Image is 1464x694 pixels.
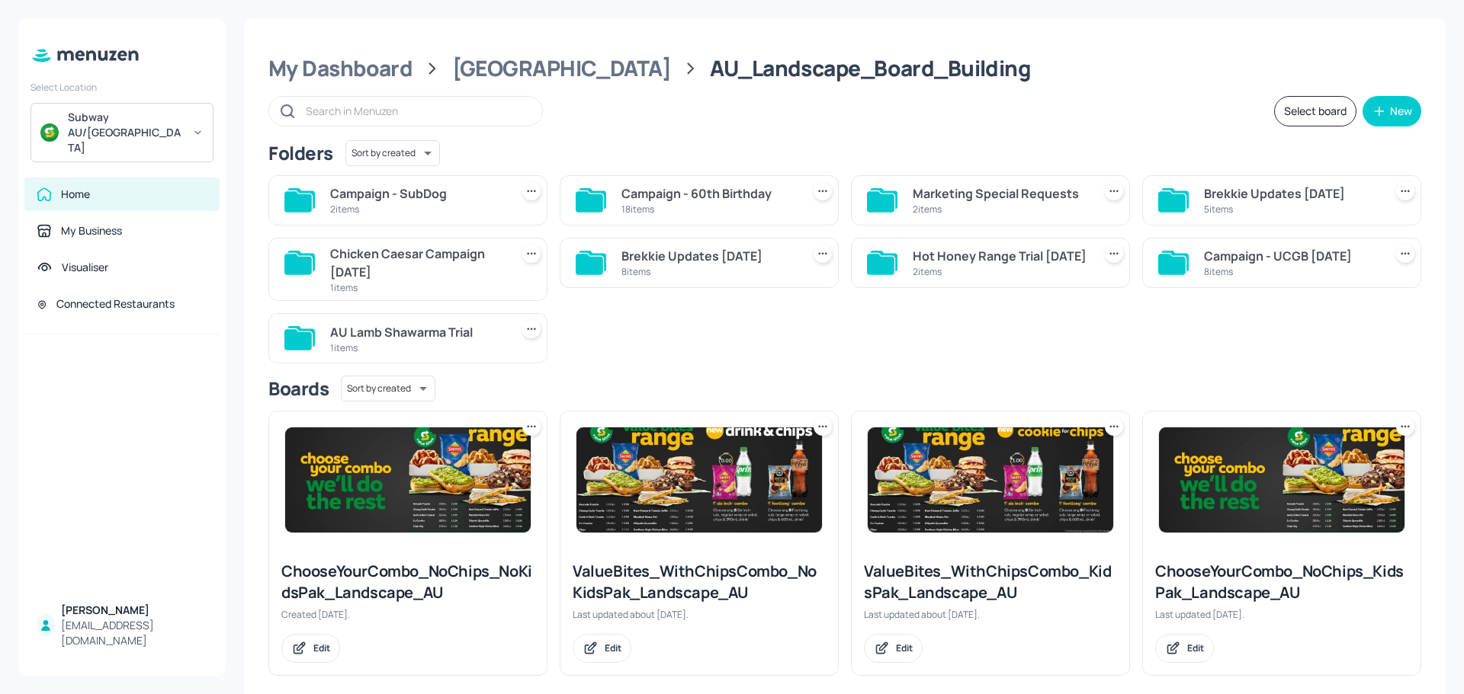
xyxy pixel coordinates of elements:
div: Sort by created [345,138,440,168]
div: Campaign - 60th Birthday [621,184,795,203]
div: My Business [61,223,122,238]
div: [GEOGRAPHIC_DATA] [452,55,671,82]
div: Created [DATE]. [281,608,535,621]
div: New [1390,106,1412,117]
div: My Dashboard [268,55,413,82]
div: Marketing Special Requests [913,184,1087,203]
div: 8 items [621,265,795,278]
div: Chicken Caesar Campaign [DATE] [330,245,504,281]
img: 2025-03-05-1741140906389y9ao5vmqtjk.jpeg [1159,427,1405,532]
div: Sort by created [341,373,435,404]
div: AU Lamb Shawarma Trial [330,323,504,341]
div: 1 items [330,281,504,294]
div: [EMAIL_ADDRESS][DOMAIN_NAME] [61,618,207,648]
div: Boards [268,376,329,401]
img: 2025-03-05-1741140906389y9ao5vmqtjk.jpeg [285,427,531,532]
div: 2 items [913,203,1087,216]
div: Select Location [30,81,213,94]
div: ChooseYourCombo_NoChips_KidsPak_Landscape_AU [1155,561,1408,603]
div: Last updated about [DATE]. [573,608,826,621]
input: Search in Menuzen [306,100,527,122]
div: Brekkie Updates [DATE] [621,247,795,265]
img: 2025-07-10-17521107088203kx35vaunet.jpeg [576,427,822,532]
div: ChooseYourCombo_NoChips_NoKidsPak_Landscape_AU [281,561,535,603]
div: Home [61,187,90,202]
div: 2 items [913,265,1087,278]
div: ValueBites_WithChipsCombo_NoKidsPak_Landscape_AU [573,561,826,603]
div: Visualiser [62,260,108,275]
div: 8 items [1204,265,1378,278]
div: Subway AU/[GEOGRAPHIC_DATA] [68,110,183,155]
div: Edit [605,641,621,654]
div: Campaign - UCGB [DATE] [1204,247,1378,265]
div: Campaign - SubDog [330,184,504,203]
div: Last updated [DATE]. [1155,608,1408,621]
div: ValueBites_WithChipsCombo_KidsPak_Landscape_AU [864,561,1117,603]
div: Hot Honey Range Trial [DATE] [913,247,1087,265]
div: [PERSON_NAME] [61,603,207,618]
div: 2 items [330,203,504,216]
div: Connected Restaurants [56,296,175,312]
div: 5 items [1204,203,1378,216]
button: New [1363,96,1421,126]
div: Folders [268,141,333,165]
div: AU_Landscape_Board_Building [710,55,1030,82]
div: 18 items [621,203,795,216]
div: Edit [1187,641,1204,654]
button: Select board [1274,96,1356,126]
div: 1 items [330,341,504,354]
div: Edit [313,641,330,654]
div: Brekkie Updates [DATE] [1204,184,1378,203]
img: avatar [40,123,59,142]
div: Last updated about [DATE]. [864,608,1117,621]
img: 2025-07-14-1752473805400kqv07lorw2.jpeg [868,427,1113,532]
div: Edit [896,641,913,654]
